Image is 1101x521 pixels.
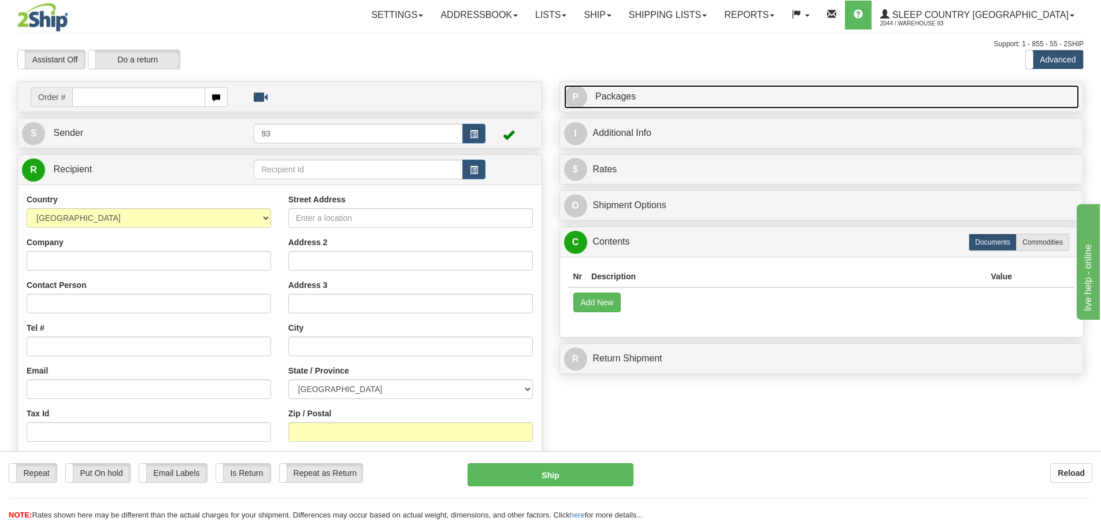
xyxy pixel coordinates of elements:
[564,348,587,371] span: R
[564,85,1080,109] a: P Packages
[288,365,349,376] label: State / Province
[27,365,48,376] label: Email
[9,7,107,21] div: live help - online
[288,322,303,334] label: City
[1026,50,1083,69] label: Advanced
[288,237,328,248] label: Address 2
[18,50,85,69] label: Assistant Off
[288,408,332,419] label: Zip / Postal
[254,124,463,143] input: Sender Id
[564,158,587,181] span: $
[1016,234,1069,251] label: Commodities
[468,463,633,486] button: Ship
[564,230,1080,254] a: CContents
[969,234,1017,251] label: Documents
[880,18,967,29] span: 2044 / Warehouse 93
[432,1,527,29] a: Addressbook
[573,293,621,312] button: Add New
[254,160,463,179] input: Recipient Id
[139,464,207,482] label: Email Labels
[22,158,45,182] span: R
[575,1,620,29] a: Ship
[595,91,636,101] span: Packages
[564,121,1080,145] a: IAdditional Info
[53,164,92,174] span: Recipient
[564,347,1080,371] a: RReturn Shipment
[564,231,587,254] span: C
[27,322,45,334] label: Tel #
[288,450,346,462] label: Recipient Type
[1050,463,1092,483] button: Reload
[564,194,1080,217] a: OShipment Options
[9,464,57,482] label: Repeat
[362,1,432,29] a: Settings
[569,266,587,287] th: Nr
[288,194,346,205] label: Street Address
[889,10,1069,20] span: Sleep Country [GEOGRAPHIC_DATA]
[527,1,575,29] a: Lists
[288,208,533,228] input: Enter a location
[564,122,587,145] span: I
[1074,201,1100,319] iframe: chat widget
[27,450,70,462] label: Residential
[27,194,58,205] label: Country
[986,266,1017,287] th: Value
[280,464,362,482] label: Repeat as Return
[288,279,328,291] label: Address 3
[587,266,986,287] th: Description
[66,464,130,482] label: Put On hold
[716,1,783,29] a: Reports
[22,122,45,145] span: S
[216,464,270,482] label: Is Return
[27,408,49,419] label: Tax Id
[22,158,228,182] a: R Recipient
[1058,468,1085,478] b: Reload
[53,128,83,138] span: Sender
[564,194,587,217] span: O
[88,50,180,69] label: Do a return
[564,158,1080,182] a: $Rates
[564,86,587,109] span: P
[22,121,254,145] a: S Sender
[419,450,532,474] label: Save / Update in Address Book
[27,279,86,291] label: Contact Person
[9,511,32,519] span: NOTE:
[17,39,1084,49] div: Support: 1 - 855 - 55 - 2SHIP
[570,511,585,519] a: here
[620,1,716,29] a: Shipping lists
[27,237,64,248] label: Company
[17,3,68,32] img: logo2044.jpg
[872,1,1083,29] a: Sleep Country [GEOGRAPHIC_DATA] 2044 / Warehouse 93
[31,87,72,107] span: Order #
